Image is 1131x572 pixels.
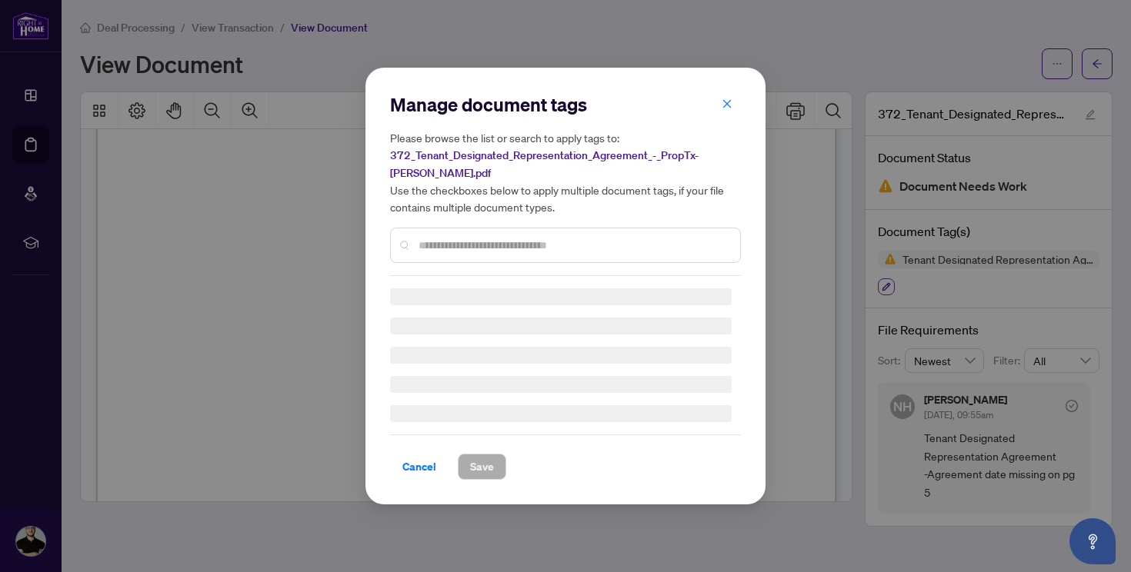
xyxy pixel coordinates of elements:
span: Cancel [402,454,436,479]
h5: Please browse the list or search to apply tags to: Use the checkboxes below to apply multiple doc... [390,129,741,215]
button: Save [458,454,506,480]
h2: Manage document tags [390,92,741,117]
span: 372_Tenant_Designated_Representation_Agreement_-_PropTx-[PERSON_NAME].pdf [390,148,699,180]
button: Cancel [390,454,449,480]
button: Open asap [1069,518,1116,564]
span: close [722,98,732,109]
